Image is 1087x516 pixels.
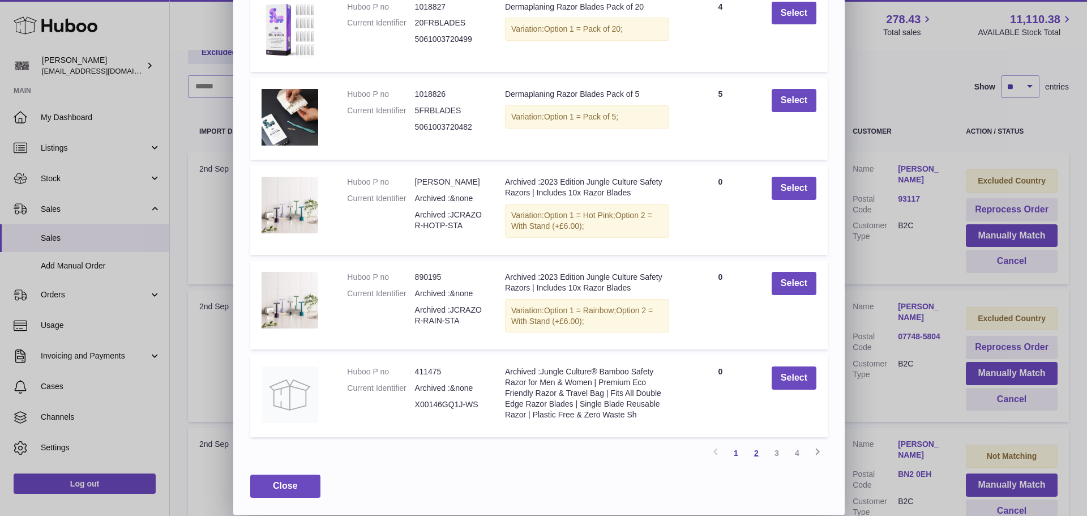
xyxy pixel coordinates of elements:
dd: [PERSON_NAME] [415,177,482,187]
dd: X00146GQ1J-WS [415,399,482,410]
dd: 5061003720499 [415,34,482,45]
span: Option 1 = Pack of 20; [544,24,623,33]
span: Option 1 = Hot Pink; [544,211,615,220]
img: Dermaplaning Razor Blades Pack of 20 [262,2,318,58]
button: Select [772,272,816,295]
img: Archived :2023 Edition Jungle Culture Safety Razors | Includes 10x Razor Blades [262,177,318,233]
div: Archived :Jungle Culture® Bamboo Safety Razor for Men & Women | Premium Eco Friendly Razor & Trav... [505,366,669,420]
dd: 5FRBLADES [415,105,482,116]
dt: Current Identifier [347,383,414,394]
dt: Huboo P no [347,366,414,377]
dt: Huboo P no [347,272,414,283]
span: Close [273,481,298,491]
dt: Current Identifier [347,193,414,204]
a: 1 [726,443,746,463]
a: 2 [746,443,767,463]
span: Option 1 = Rainbow; [544,306,616,315]
dt: Current Identifier [347,288,414,299]
dd: 5061003720482 [415,122,482,133]
div: Variation: [505,18,669,41]
dd: 411475 [415,366,482,377]
td: 0 [681,261,760,350]
div: Variation: [505,204,669,238]
button: Select [772,89,816,112]
img: Archived :2023 Edition Jungle Culture Safety Razors | Includes 10x Razor Blades [262,272,318,329]
dd: Archived :&none [415,193,482,204]
dd: 890195 [415,272,482,283]
dd: 1018827 [415,2,482,12]
img: Dermaplaning Razor Blades Pack of 5 [262,89,318,146]
div: Archived :2023 Edition Jungle Culture Safety Razors | Includes 10x Razor Blades [505,272,669,293]
dt: Huboo P no [347,177,414,187]
td: 0 [681,165,760,255]
dt: Huboo P no [347,89,414,100]
dd: Archived :&none [415,383,482,394]
button: Select [772,366,816,390]
dd: Archived :JCRAZOR-RAIN-STA [415,305,482,326]
span: Option 2 = With Stand (+£6.00); [511,306,653,326]
button: Select [772,177,816,200]
span: Option 1 = Pack of 5; [544,112,618,121]
div: Dermaplaning Razor Blades Pack of 20 [505,2,669,12]
dd: Archived :&none [415,288,482,299]
a: 4 [787,443,807,463]
dt: Current Identifier [347,18,414,28]
dd: 1018826 [415,89,482,100]
div: Archived :2023 Edition Jungle Culture Safety Razors | Includes 10x Razor Blades [505,177,669,198]
dt: Current Identifier [347,105,414,116]
button: Select [772,2,816,25]
td: 0 [681,355,760,437]
td: 5 [681,78,760,160]
a: 3 [767,443,787,463]
dd: 20FRBLADES [415,18,482,28]
dt: Huboo P no [347,2,414,12]
img: Archived :Jungle Culture® Bamboo Safety Razor for Men & Women | Premium Eco Friendly Razor & Trav... [262,366,318,423]
div: Dermaplaning Razor Blades Pack of 5 [505,89,669,100]
dd: Archived :JCRAZOR-HOTP-STA [415,210,482,231]
div: Variation: [505,299,669,333]
button: Close [250,475,320,498]
div: Variation: [505,105,669,129]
